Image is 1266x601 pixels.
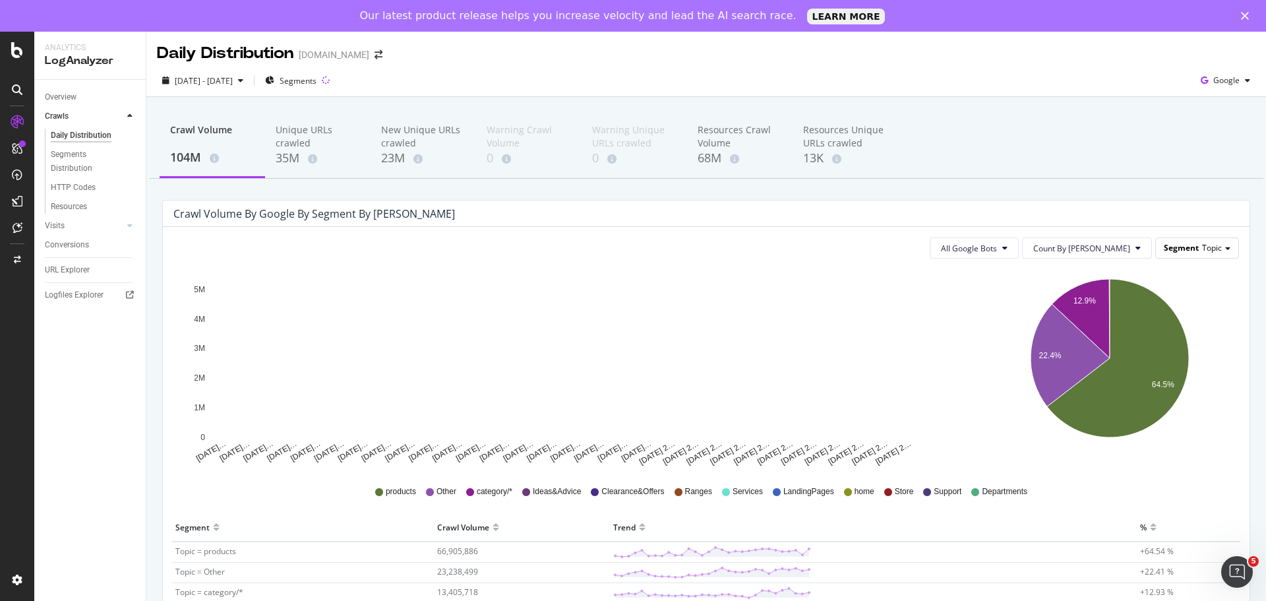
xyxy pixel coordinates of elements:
div: Unique URLs crawled [276,123,360,150]
span: Google [1213,75,1240,86]
a: Segments Distribution [51,148,136,175]
button: Google [1195,70,1255,91]
span: Topic = Other [175,566,225,577]
a: Crawls [45,110,123,123]
div: % [1140,517,1147,538]
span: Topic [1202,242,1222,253]
span: All Google Bots [941,243,997,254]
svg: A chart. [982,269,1236,467]
div: Resources Crawl Volume [698,123,782,150]
span: +12.93 % [1140,586,1174,598]
a: LEARN MORE [807,9,886,24]
text: 1M [194,403,205,412]
div: Our latest product release helps you increase velocity and lead the AI search race. [360,9,797,22]
span: 5 [1248,556,1259,567]
span: 23,238,499 [437,566,478,577]
a: Daily Distribution [51,129,136,142]
span: Services [733,486,763,497]
span: Clearance&Offers [601,486,664,497]
a: Resources [51,200,136,214]
div: 104M [170,149,255,166]
div: 13K [803,150,888,167]
div: Trend [613,517,636,538]
text: 64.5% [1152,380,1174,389]
span: [DATE] - [DATE] [175,75,233,86]
div: 23M [381,150,466,167]
button: Segments [260,70,322,91]
iframe: Intercom live chat [1221,556,1253,588]
button: [DATE] - [DATE] [157,70,249,91]
button: All Google Bots [930,237,1019,259]
div: Logfiles Explorer [45,288,104,302]
div: Crawl Volume [170,123,255,148]
text: 22.4% [1039,351,1061,360]
div: Overview [45,90,76,104]
span: products [386,486,416,497]
div: Warning Crawl Volume [487,123,571,150]
span: Ideas&Advice [533,486,581,497]
div: Visits [45,219,65,233]
span: +22.41 % [1140,566,1174,577]
div: Warning Unique URLs crawled [592,123,677,150]
text: 4M [194,315,205,324]
span: Ranges [685,486,712,497]
a: Conversions [45,238,136,252]
div: Conversions [45,238,89,252]
div: 35M [276,150,360,167]
span: Other [437,486,456,497]
div: Crawls [45,110,69,123]
span: 13,405,718 [437,586,478,598]
div: Segments Distribution [51,148,124,175]
div: Crawl Volume [437,517,489,538]
div: Daily Distribution [157,42,293,65]
button: Count By [PERSON_NAME] [1022,237,1152,259]
div: 68M [698,150,782,167]
div: 0 [487,150,571,167]
div: arrow-right-arrow-left [375,50,382,59]
text: 0 [200,433,205,442]
div: Analytics [45,42,135,53]
span: 66,905,886 [437,546,478,557]
span: Departments [982,486,1027,497]
span: Support [934,486,961,497]
a: URL Explorer [45,263,136,277]
text: 2M [194,373,205,383]
div: Close [1241,12,1254,20]
span: Topic = products [175,546,236,557]
div: 0 [592,150,677,167]
span: category/* [477,486,512,497]
svg: A chart. [173,269,962,467]
a: Visits [45,219,123,233]
a: Overview [45,90,136,104]
div: Crawl Volume by google by Segment by [PERSON_NAME] [173,207,455,220]
div: Segment [175,517,210,538]
span: Segments [280,75,316,86]
a: Logfiles Explorer [45,288,136,302]
span: Count By Day [1033,243,1130,254]
text: 12.9% [1073,297,1096,306]
span: Store [895,486,914,497]
span: LandingPages [783,486,834,497]
div: Resources [51,200,87,214]
text: 5M [194,285,205,294]
div: LogAnalyzer [45,53,135,69]
span: home [855,486,874,497]
span: +64.54 % [1140,546,1174,557]
div: [DOMAIN_NAME] [299,48,369,61]
div: Daily Distribution [51,129,111,142]
span: Segment [1164,242,1199,253]
span: Topic = category/* [175,586,243,598]
a: HTTP Codes [51,181,136,195]
text: 3M [194,344,205,354]
div: New Unique URLs crawled [381,123,466,150]
div: URL Explorer [45,263,90,277]
div: HTTP Codes [51,181,96,195]
div: Resources Unique URLs crawled [803,123,888,150]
